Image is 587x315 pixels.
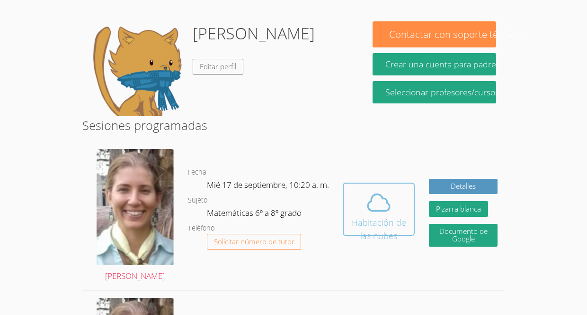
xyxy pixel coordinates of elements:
[97,149,174,265] img: Screenshot%202024-09-06%20202226%20-%20Cropped.png
[373,21,497,47] button: Contactar con soporte técnico
[97,149,174,283] a: [PERSON_NAME]
[188,223,214,232] font: Teléfono
[207,207,302,218] font: Matemáticas 6º a 8º grado
[385,58,500,70] font: Crear una cuenta para padres
[385,86,499,98] font: Seleccionar profesores/cursos
[352,217,406,241] font: Habitación de las nubes
[389,28,521,41] font: Contactar con soporte técnico
[105,270,165,281] font: [PERSON_NAME]
[436,204,481,213] font: Pizarra blanca
[214,237,294,246] font: Solicitar número de tutor
[343,183,415,236] button: Habitación de las nubes
[90,21,185,116] img: default.png
[207,234,302,250] button: Solicitar número de tutor
[373,53,497,75] button: Crear una cuenta para padres
[429,201,488,217] button: Pizarra blanca
[200,62,236,71] font: Editar perfil
[193,59,243,74] a: Editar perfil
[451,181,476,191] font: Detalles
[82,117,207,133] font: Sesiones programadas
[188,195,207,204] font: Sujeto
[439,226,488,243] font: Documento de Google
[207,179,329,190] font: Mié 17 de septiembre, 10:20 a. m.
[188,167,206,176] font: Fecha
[429,179,498,195] a: Detalles
[373,81,497,103] a: Seleccionar profesores/cursos
[193,22,315,44] font: [PERSON_NAME]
